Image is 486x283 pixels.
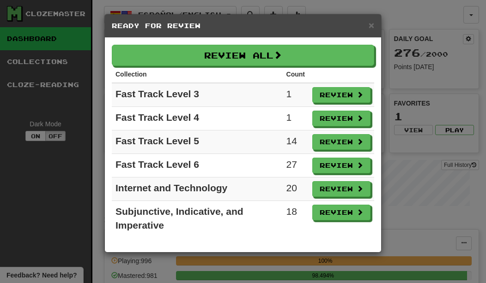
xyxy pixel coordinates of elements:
button: Review [312,111,371,126]
td: 27 [283,154,309,177]
th: Count [283,66,309,83]
td: 1 [283,83,309,107]
button: Review [312,181,371,197]
td: Fast Track Level 4 [112,107,283,130]
button: Review [312,205,371,220]
td: 1 [283,107,309,130]
td: Internet and Technology [112,177,283,201]
span: × [369,20,374,30]
td: 14 [283,130,309,154]
th: Collection [112,66,283,83]
button: Review [312,134,371,150]
td: Fast Track Level 5 [112,130,283,154]
td: Fast Track Level 3 [112,83,283,107]
h5: Ready for Review [112,21,374,30]
button: Review [312,158,371,173]
button: Review [312,87,371,103]
button: Close [369,20,374,30]
td: 18 [283,201,309,236]
td: Subjunctive, Indicative, and Imperative [112,201,283,236]
td: 20 [283,177,309,201]
td: Fast Track Level 6 [112,154,283,177]
button: Review All [112,45,374,66]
